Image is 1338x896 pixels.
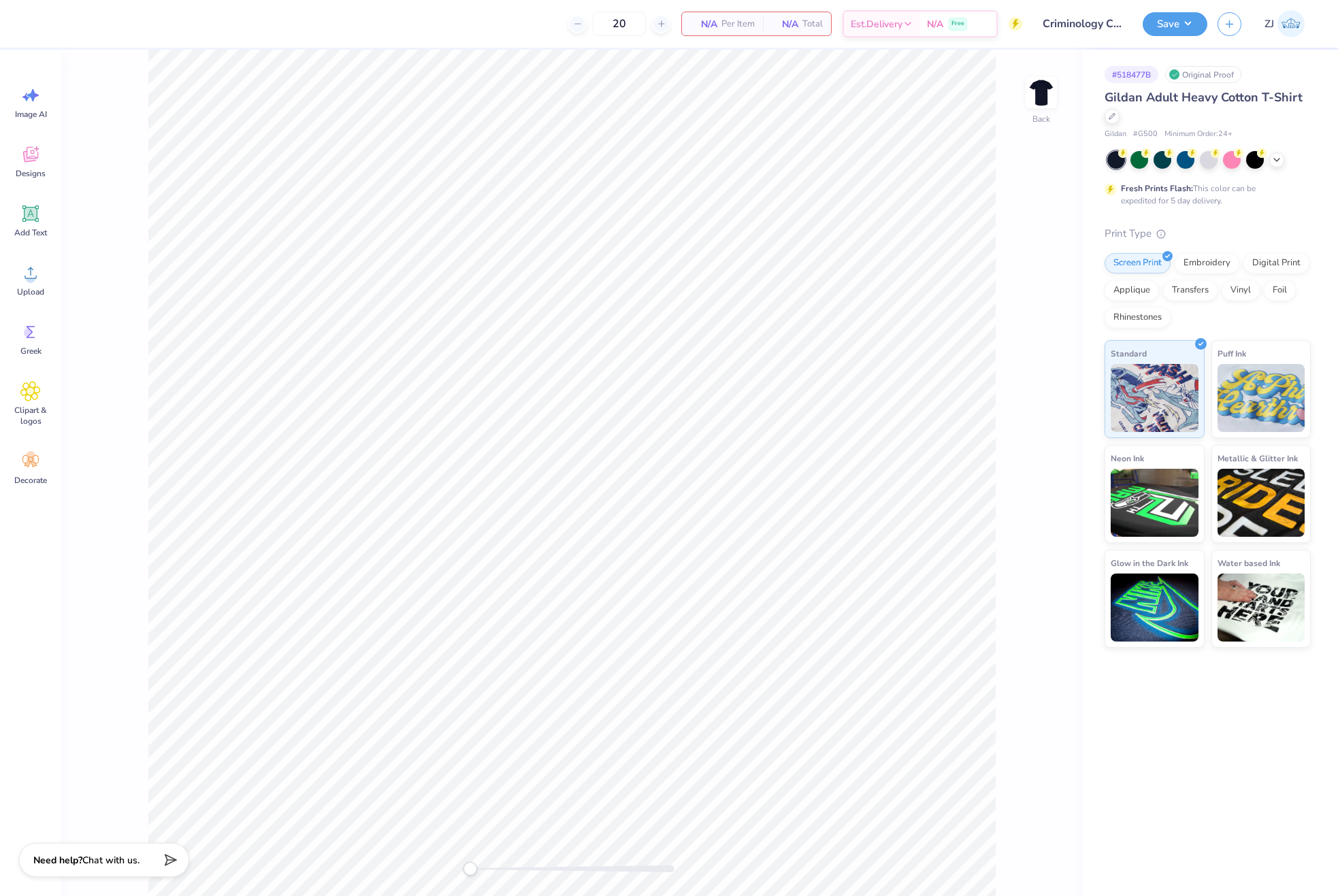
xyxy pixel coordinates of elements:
img: Glow in the Dark Ink [1111,574,1198,642]
div: This color can be expedited for 5 day delivery. [1121,182,1288,207]
img: Puff Ink [1218,364,1305,432]
span: Glow in the Dark Ink [1111,556,1188,570]
div: # 518477B [1105,66,1158,83]
div: Rhinestones [1105,308,1171,328]
span: Image AI [15,109,47,120]
strong: Fresh Prints Flash: [1121,183,1193,194]
span: Per Item [721,17,755,31]
a: ZJ [1258,10,1311,37]
span: Free [951,19,964,29]
span: N/A [927,17,943,31]
span: Gildan [1105,129,1126,140]
div: Embroidery [1175,253,1239,273]
div: Original Proof [1165,66,1241,83]
div: Foil [1264,280,1296,301]
span: ZJ [1264,16,1274,32]
span: Total [802,17,823,31]
div: Print Type [1105,226,1311,242]
div: Applique [1105,280,1159,301]
span: Puff Ink [1218,346,1246,361]
span: N/A [771,17,798,31]
span: Clipart & logos [8,405,53,427]
span: Designs [16,168,46,179]
span: Metallic & Glitter Ink [1218,451,1298,465]
span: N/A [690,17,717,31]
span: # G500 [1133,129,1158,140]
span: Greek [20,346,42,356]
span: Gildan Adult Heavy Cotton T-Shirt [1105,89,1303,105]
span: Decorate [14,475,47,486]
span: Add Text [14,227,47,238]
span: Water based Ink [1218,556,1280,570]
img: Zhor Junavee Antocan [1277,10,1305,37]
span: Standard [1111,346,1147,361]
div: Digital Print [1243,253,1309,273]
img: Standard [1111,364,1198,432]
span: Upload [17,286,44,297]
img: Neon Ink [1111,469,1198,537]
span: Neon Ink [1111,451,1144,465]
img: Metallic & Glitter Ink [1218,469,1305,537]
button: Save [1143,12,1207,36]
img: Water based Ink [1218,574,1305,642]
span: Est. Delivery [851,17,902,31]
div: Screen Print [1105,253,1171,273]
img: Back [1028,79,1055,106]
div: Accessibility label [463,862,477,876]
div: Vinyl [1222,280,1260,301]
input: – – [593,12,646,36]
input: Untitled Design [1032,10,1132,37]
div: Transfers [1163,280,1218,301]
strong: Need help? [33,854,82,867]
span: Chat with us. [82,854,140,867]
span: Minimum Order: 24 + [1164,129,1233,140]
div: Back [1032,113,1050,125]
